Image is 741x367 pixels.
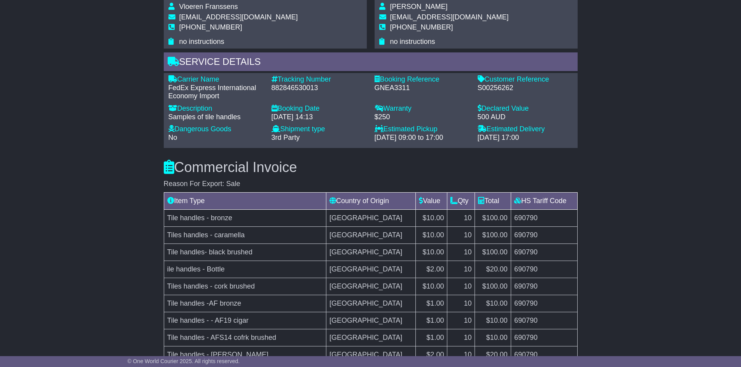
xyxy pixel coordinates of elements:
[390,13,509,21] span: [EMAIL_ADDRESS][DOMAIN_NAME]
[375,75,470,84] div: Booking Reference
[164,52,578,73] div: Service Details
[164,329,326,346] td: Tile handles - AFS14 cofrk brushed
[326,244,415,261] td: [GEOGRAPHIC_DATA]
[511,312,577,329] td: 690790
[475,346,511,363] td: $20.00
[416,226,447,244] td: $10.00
[272,84,367,92] div: 882846530013
[511,329,577,346] td: 690790
[326,209,415,226] td: [GEOGRAPHIC_DATA]
[447,295,475,312] td: 10
[478,104,573,113] div: Declared Value
[478,113,573,122] div: 500 AUD
[326,226,415,244] td: [GEOGRAPHIC_DATA]
[447,209,475,226] td: 10
[272,134,300,141] span: 3rd Party
[416,261,447,278] td: $2.00
[478,84,573,92] div: S00256262
[326,192,415,209] td: Country of Origin
[511,244,577,261] td: 690790
[475,295,511,312] td: $10.00
[511,295,577,312] td: 690790
[164,192,326,209] td: Item Type
[475,209,511,226] td: $100.00
[164,244,326,261] td: Tile handles- black brushed
[475,261,511,278] td: $20.00
[475,312,511,329] td: $10.00
[375,104,470,113] div: Warranty
[478,125,573,134] div: Estimated Delivery
[164,209,326,226] td: Tile handles - bronze
[416,192,447,209] td: Value
[511,261,577,278] td: 690790
[511,346,577,363] td: 690790
[164,180,578,188] div: Reason For Export: Sale
[511,209,577,226] td: 690790
[272,104,367,113] div: Booking Date
[447,329,475,346] td: 10
[272,75,367,84] div: Tracking Number
[511,192,577,209] td: HS Tariff Code
[168,125,264,134] div: Dangerous Goods
[475,192,511,209] td: Total
[447,261,475,278] td: 10
[168,75,264,84] div: Carrier Name
[416,312,447,329] td: $1.00
[375,84,470,92] div: GNEA3311
[416,244,447,261] td: $10.00
[447,346,475,363] td: 10
[511,278,577,295] td: 690790
[128,358,240,364] span: © One World Courier 2025. All rights reserved.
[164,312,326,329] td: Tile handles - - AF19 cigar
[164,226,326,244] td: Tiles handles - caramella
[375,134,470,142] div: [DATE] 09:00 to 17:00
[416,295,447,312] td: $1.00
[416,278,447,295] td: $10.00
[326,312,415,329] td: [GEOGRAPHIC_DATA]
[179,13,298,21] span: [EMAIL_ADDRESS][DOMAIN_NAME]
[168,84,264,101] div: FedEx Express International Economy Import
[375,125,470,134] div: Estimated Pickup
[475,226,511,244] td: $100.00
[447,312,475,329] td: 10
[478,134,573,142] div: [DATE] 17:00
[478,75,573,84] div: Customer Reference
[164,160,578,175] h3: Commercial Invoice
[179,3,238,10] span: Vloeren Franssens
[168,104,264,113] div: Description
[390,38,435,45] span: no instructions
[447,278,475,295] td: 10
[416,209,447,226] td: $10.00
[416,329,447,346] td: $1.00
[475,278,511,295] td: $100.00
[164,295,326,312] td: Tile handles -AF bronze
[326,278,415,295] td: [GEOGRAPHIC_DATA]
[475,244,511,261] td: $100.00
[447,244,475,261] td: 10
[447,192,475,209] td: Qty
[164,346,326,363] td: Tile handles - [PERSON_NAME]
[390,3,448,10] span: [PERSON_NAME]
[326,261,415,278] td: [GEOGRAPHIC_DATA]
[475,329,511,346] td: $10.00
[272,113,367,122] div: [DATE] 14:13
[179,38,224,45] span: no instructions
[326,295,415,312] td: [GEOGRAPHIC_DATA]
[375,113,470,122] div: $250
[447,226,475,244] td: 10
[164,278,326,295] td: Tiles handles - cork brushed
[179,23,242,31] span: [PHONE_NUMBER]
[164,261,326,278] td: ile handles - Bottle
[168,134,177,141] span: No
[511,226,577,244] td: 690790
[390,23,453,31] span: [PHONE_NUMBER]
[326,346,415,363] td: [GEOGRAPHIC_DATA]
[272,125,367,134] div: Shipment type
[326,329,415,346] td: [GEOGRAPHIC_DATA]
[416,346,447,363] td: $2.00
[168,113,264,122] div: Samples of tile handles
